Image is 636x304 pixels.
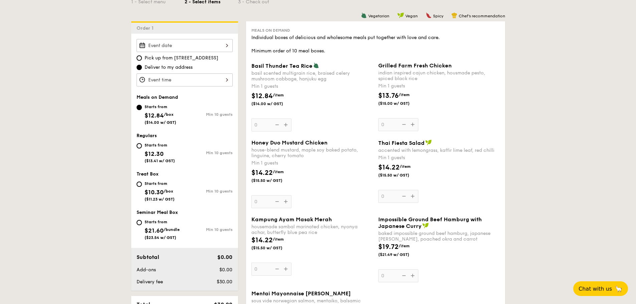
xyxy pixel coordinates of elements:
[451,12,457,18] img: icon-chef-hat.a58ddaea.svg
[397,12,404,18] img: icon-vegan.f8ff3823.svg
[137,105,142,110] input: Starts from$12.84/box($14.00 w/ GST)Min 10 guests
[251,139,328,146] span: Honey Duo Mustard Chicken
[145,64,193,71] span: Deliver to my address
[185,112,233,117] div: Min 10 guests
[251,83,373,90] div: Min 1 guests
[378,173,424,178] span: ($15.50 w/ GST)
[378,216,482,229] span: Impossible Ground Beef Hamburg with Japanese Curry
[219,267,232,273] span: $0.00
[145,197,175,202] span: ($11.23 w/ GST)
[137,55,142,61] input: Pick up from [STREET_ADDRESS]
[145,112,164,119] span: $12.84
[251,70,373,82] div: basil scented multigrain rice, braised celery mushroom cabbage, hanjuku egg
[251,224,373,235] div: housemade sambal marinated chicken, nyonya achar, butterfly blue pea rice
[185,189,233,194] div: Min 10 guests
[378,83,500,89] div: Min 1 guests
[164,189,173,194] span: /box
[422,223,429,229] img: icon-vegan.f8ff3823.svg
[251,236,273,244] span: $14.22
[145,142,175,148] div: Starts from
[313,62,319,68] img: icon-vegetarian.fe4039eb.svg
[251,101,297,106] span: ($14.00 w/ GST)
[137,94,178,100] span: Meals on Demand
[378,252,424,257] span: ($21.49 w/ GST)
[164,112,174,117] span: /box
[378,62,452,69] span: Grilled Farm Fresh Chicken
[145,55,218,61] span: Pick up from [STREET_ADDRESS]
[425,139,432,145] img: icon-vegan.f8ff3823.svg
[137,279,163,285] span: Delivery fee
[185,150,233,155] div: Min 10 guests
[378,101,424,106] span: ($15.00 w/ GST)
[273,170,284,174] span: /item
[251,216,332,223] span: Kampung Ayam Masak Merah
[217,254,232,260] span: $0.00
[459,14,505,18] span: Chef's recommendation
[579,286,612,292] span: Chat with us
[137,39,233,52] input: Event date
[251,63,312,69] span: Basil Thunder Tea Rice
[251,28,290,33] span: Meals on Demand
[145,181,175,186] div: Starts from
[137,133,157,138] span: Regulars
[615,285,623,293] span: 🦙
[217,279,232,285] span: $30.00
[400,164,411,169] span: /item
[137,143,142,148] input: Starts from$12.30($13.41 w/ GST)Min 10 guests
[378,155,500,161] div: Min 1 guests
[145,150,164,158] span: $12.30
[399,92,410,97] span: /item
[378,243,399,251] span: $19.72
[164,227,180,232] span: /bundle
[137,220,142,225] input: Starts from$21.60/bundle($23.54 w/ GST)Min 10 guests
[251,92,273,100] span: $12.84
[251,245,297,251] span: ($15.50 w/ GST)
[185,227,233,232] div: Min 10 guests
[137,171,159,177] span: Treat Box
[137,65,142,70] input: Deliver to my address
[378,70,500,81] div: indian inspired cajun chicken, housmade pesto, spiced black rice
[405,14,418,18] span: Vegan
[137,210,178,215] span: Seminar Meal Box
[251,147,373,159] div: house-blend mustard, maple soy baked potato, linguine, cherry tomato
[361,12,367,18] img: icon-vegetarian.fe4039eb.svg
[251,169,273,177] span: $14.22
[573,281,628,296] button: Chat with us🦙
[426,12,432,18] img: icon-spicy.37a8142b.svg
[251,34,500,54] div: Individual boxes of delicious and wholesome meals put together with love and care. Minimum order ...
[137,25,156,31] span: Order 1
[399,244,410,248] span: /item
[145,159,175,163] span: ($13.41 w/ GST)
[378,231,500,242] div: baked impossible ground beef hamburg, japanese [PERSON_NAME], poached okra and carrot
[145,120,176,125] span: ($14.00 w/ GST)
[137,182,142,187] input: Starts from$10.30/box($11.23 w/ GST)Min 10 guests
[368,14,389,18] span: Vegetarian
[145,235,176,240] span: ($23.54 w/ GST)
[137,73,233,86] input: Event time
[145,104,176,109] div: Starts from
[378,164,400,172] span: $14.22
[378,140,425,146] span: Thai Fiesta Salad
[137,254,159,260] span: Subtotal
[251,160,373,167] div: Min 1 guests
[433,14,443,18] span: Spicy
[273,237,284,242] span: /item
[145,219,180,225] div: Starts from
[145,227,164,234] span: $21.60
[378,92,399,100] span: $13.76
[145,189,164,196] span: $10.30
[273,93,284,97] span: /item
[378,147,500,153] div: accented with lemongrass, kaffir lime leaf, red chilli
[251,178,297,183] span: ($15.50 w/ GST)
[137,267,156,273] span: Add-ons
[251,290,351,297] span: Mentai Mayonnaise [PERSON_NAME]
